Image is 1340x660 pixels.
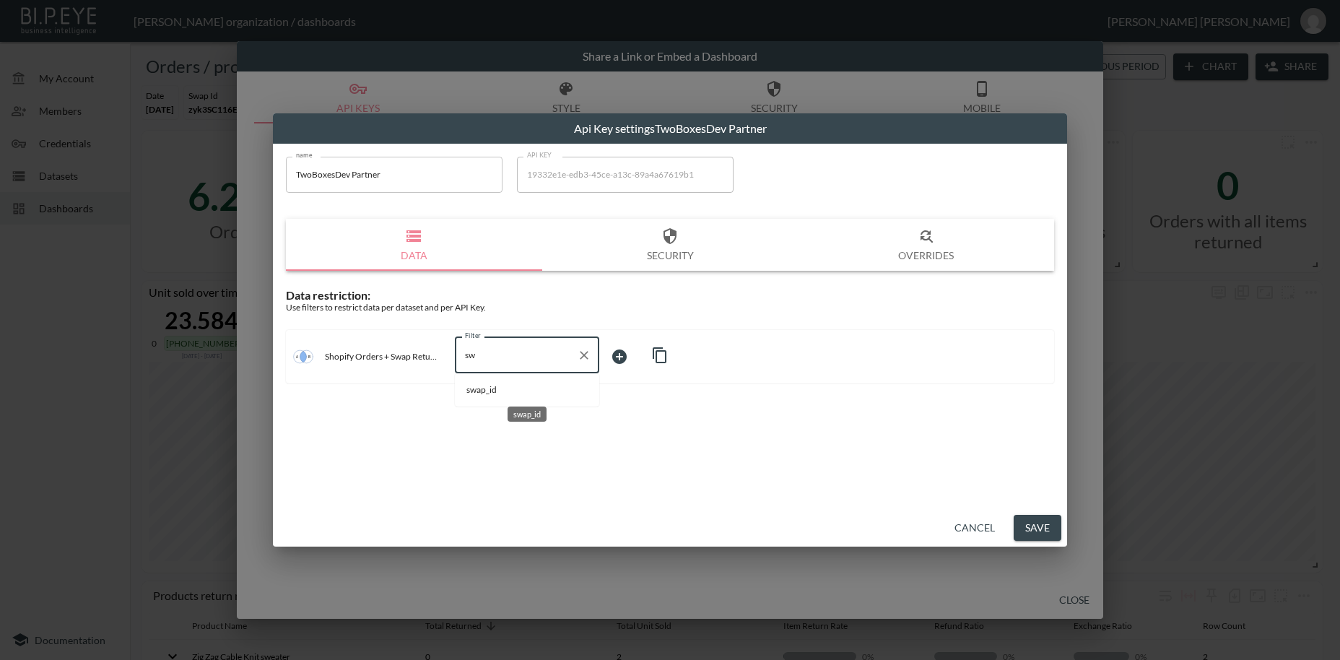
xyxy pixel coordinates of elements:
[1014,515,1061,542] button: Save
[949,515,1001,542] button: Cancel
[798,219,1054,271] button: Overrides
[286,219,542,271] button: Data
[293,347,313,367] img: inner join icon
[574,345,594,365] button: Clear
[286,288,370,302] span: Data restriction:
[296,150,313,160] label: name
[527,150,552,160] label: API KEY
[325,351,438,362] p: Shopify Orders + Swap Returns V2
[461,344,571,367] input: Filter
[465,331,481,340] label: Filter
[542,219,799,271] button: Security
[508,407,547,422] div: swap_id
[273,113,1067,144] h2: Api Key settings TwoBoxesDev Partner
[466,383,588,396] span: swap_id
[286,302,1054,313] div: Use filters to restrict data per dataset and per API Key.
